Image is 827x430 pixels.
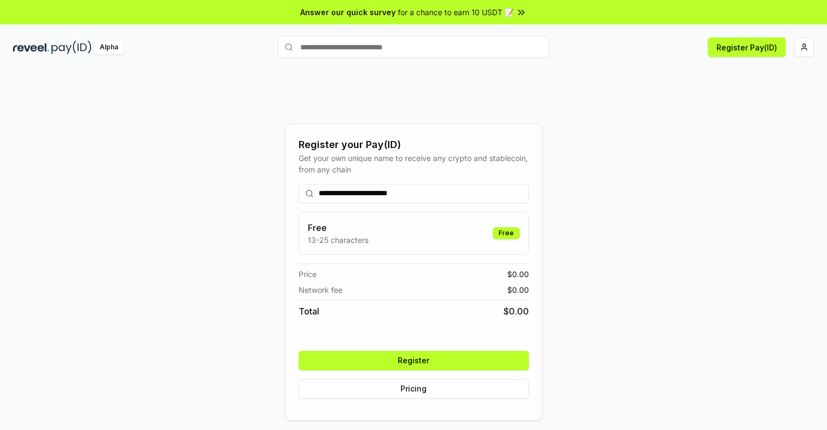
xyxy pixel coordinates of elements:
[51,41,92,54] img: pay_id
[308,234,369,246] p: 13-25 characters
[708,37,786,57] button: Register Pay(ID)
[398,7,514,18] span: for a chance to earn 10 USDT 📝
[299,284,343,296] span: Network fee
[503,305,529,318] span: $ 0.00
[299,351,529,370] button: Register
[94,41,124,54] div: Alpha
[308,221,369,234] h3: Free
[300,7,396,18] span: Answer our quick survey
[507,268,529,280] span: $ 0.00
[493,227,520,239] div: Free
[299,152,529,175] div: Get your own unique name to receive any crypto and stablecoin, from any chain
[507,284,529,296] span: $ 0.00
[299,137,529,152] div: Register your Pay(ID)
[299,268,316,280] span: Price
[299,379,529,399] button: Pricing
[13,41,49,54] img: reveel_dark
[299,305,319,318] span: Total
